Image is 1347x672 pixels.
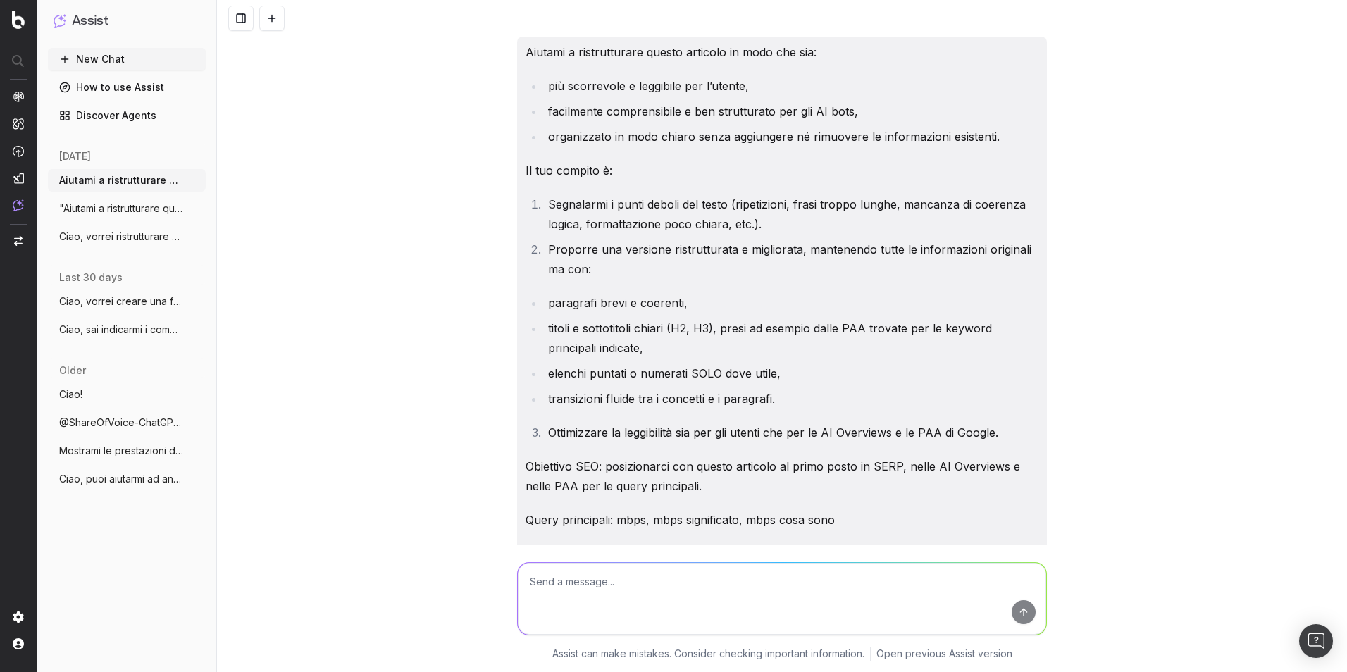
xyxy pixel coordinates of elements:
[54,14,66,27] img: Assist
[59,149,91,163] span: [DATE]
[544,318,1038,358] li: titoli e sottotitoli chiari (H2, H3), presi ad esempio dalle PAA trovate per le keyword principal...
[48,104,206,127] a: Discover Agents
[13,611,24,623] img: Setting
[59,201,183,216] span: "Aiutami a ristrutturare questo articolo
[544,76,1038,96] li: più scorrevole e leggibile per l’utente,
[544,194,1038,234] li: Segnalarmi i punti deboli del testo (ripetizioni, frasi troppo lunghe, mancanza di coerenza logic...
[544,239,1038,279] li: Proporre una versione ristrutturata e migliorata, mantenendo tutte le informazioni originali ma con:
[59,416,183,430] span: @ShareOfVoice-ChatGPT riesci a dirmi per
[13,91,24,102] img: Analytics
[876,647,1012,661] a: Open previous Assist version
[48,197,206,220] button: "Aiutami a ristrutturare questo articolo
[48,76,206,99] a: How to use Assist
[526,544,1038,564] p: URL dell’articolo:
[13,145,24,157] img: Activation
[48,225,206,248] button: Ciao, vorrei ristrutturare parte del con
[59,230,183,244] span: Ciao, vorrei ristrutturare parte del con
[13,199,24,211] img: Assist
[526,161,1038,180] p: Il tuo compito è:
[544,293,1038,313] li: paragrafi brevi e coerenti,
[59,444,183,458] span: Mostrami le prestazioni delle parole chi
[54,11,200,31] button: Assist
[12,11,25,29] img: Botify logo
[526,510,1038,530] p: Query principali: mbps, mbps significato, mbps cosa sono
[59,173,183,187] span: Aiutami a ristrutturare questo articolo
[59,472,183,486] span: Ciao, puoi aiutarmi ad analizzare il tem
[48,440,206,462] button: Mostrami le prestazioni delle parole chi
[544,389,1038,409] li: transizioni fluide tra i concetti e i paragrafi.
[13,118,24,130] img: Intelligence
[552,647,864,661] p: Assist can make mistakes. Consider checking important information.
[48,169,206,192] button: Aiutami a ristrutturare questo articolo
[544,363,1038,383] li: elenchi puntati o numerati SOLO dove utile,
[526,456,1038,496] p: Obiettivo SEO: posizionarci con questo articolo al primo posto in SERP, nelle AI Overviews e nell...
[59,270,123,285] span: last 30 days
[13,638,24,649] img: My account
[48,468,206,490] button: Ciao, puoi aiutarmi ad analizzare il tem
[59,387,82,402] span: Ciao!
[544,101,1038,121] li: facilmente comprensibile e ben strutturato per gli AI bots,
[72,11,108,31] h1: Assist
[48,290,206,313] button: Ciao, vorrei creare una faq su questo ar
[59,294,183,309] span: Ciao, vorrei creare una faq su questo ar
[48,48,206,70] button: New Chat
[526,42,1038,62] p: Aiutami a ristrutturare questo articolo in modo che sia:
[59,363,86,378] span: older
[14,236,23,246] img: Switch project
[48,318,206,341] button: Ciao, sai indicarmi i competitor di assi
[48,383,206,406] button: Ciao!
[13,173,24,184] img: Studio
[1299,624,1333,658] div: Open Intercom Messenger
[544,127,1038,147] li: organizzato in modo chiaro senza aggiungere né rimuovere le informazioni esistenti.
[544,423,1038,442] li: Ottimizzare la leggibilità sia per gli utenti che per le AI Overviews e le PAA di Google.
[48,411,206,434] button: @ShareOfVoice-ChatGPT riesci a dirmi per
[59,323,183,337] span: Ciao, sai indicarmi i competitor di assi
